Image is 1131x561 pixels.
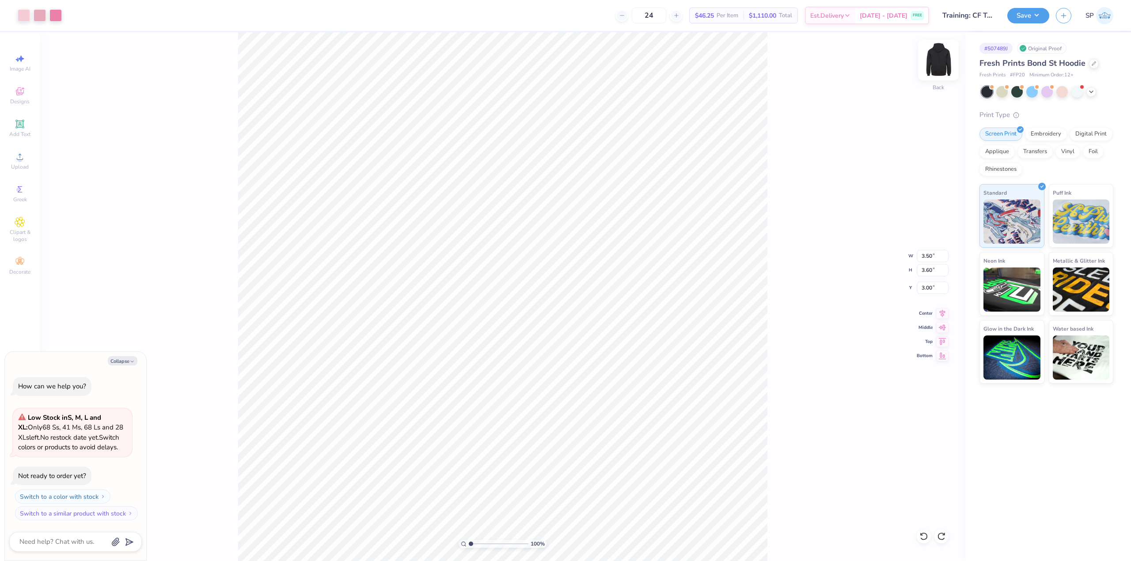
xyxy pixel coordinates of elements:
[979,72,1006,79] span: Fresh Prints
[1085,7,1113,24] a: SP
[15,489,110,504] button: Switch to a color with stock
[979,58,1085,68] span: Fresh Prints Bond St Hoodie
[695,11,714,20] span: $46.25
[1053,267,1110,312] img: Metallic & Glitter Ink
[717,11,738,20] span: Per Item
[933,83,944,91] div: Back
[983,188,1007,197] span: Standard
[1007,8,1049,23] button: Save
[983,267,1040,312] img: Neon Ink
[1017,145,1053,158] div: Transfers
[1083,145,1104,158] div: Foil
[1017,43,1066,54] div: Original Proof
[1025,128,1067,141] div: Embroidery
[983,256,1005,265] span: Neon Ink
[779,11,792,20] span: Total
[15,506,138,520] button: Switch to a similar product with stock
[10,98,30,105] span: Designs
[9,268,30,275] span: Decorate
[1053,335,1110,380] img: Water based Ink
[10,65,30,72] span: Image AI
[913,12,922,19] span: FREE
[917,353,933,359] span: Bottom
[979,110,1113,120] div: Print Type
[531,540,545,548] span: 100 %
[9,131,30,138] span: Add Text
[979,43,1013,54] div: # 507489J
[1053,188,1071,197] span: Puff Ink
[1055,145,1080,158] div: Vinyl
[860,11,907,20] span: [DATE] - [DATE]
[632,8,666,23] input: – –
[979,163,1022,176] div: Rhinestones
[917,339,933,345] span: Top
[917,324,933,331] span: Middle
[1096,7,1113,24] img: Sean Pondales
[810,11,844,20] span: Est. Delivery
[4,229,35,243] span: Clipart & logos
[18,413,101,432] strong: Low Stock in S, M, L and XL :
[983,200,1040,244] img: Standard
[1085,11,1094,21] span: SP
[983,335,1040,380] img: Glow in the Dark Ink
[1029,72,1074,79] span: Minimum Order: 12 +
[1070,128,1112,141] div: Digital Print
[979,145,1015,158] div: Applique
[1053,324,1093,333] span: Water based Ink
[100,494,106,499] img: Switch to a color with stock
[979,128,1022,141] div: Screen Print
[40,433,99,442] span: No restock date yet.
[749,11,776,20] span: $1,110.00
[983,324,1034,333] span: Glow in the Dark Ink
[917,310,933,316] span: Center
[18,471,86,480] div: Not ready to order yet?
[18,382,86,391] div: How can we help you?
[921,42,956,78] img: Back
[936,7,1001,24] input: Untitled Design
[1010,72,1025,79] span: # FP20
[11,163,29,170] span: Upload
[13,196,27,203] span: Greek
[108,356,137,365] button: Collapse
[1053,200,1110,244] img: Puff Ink
[18,413,123,452] span: Only 68 Ss, 41 Ms, 68 Ls and 28 XLs left. Switch colors or products to avoid delays.
[1053,256,1105,265] span: Metallic & Glitter Ink
[128,511,133,516] img: Switch to a similar product with stock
